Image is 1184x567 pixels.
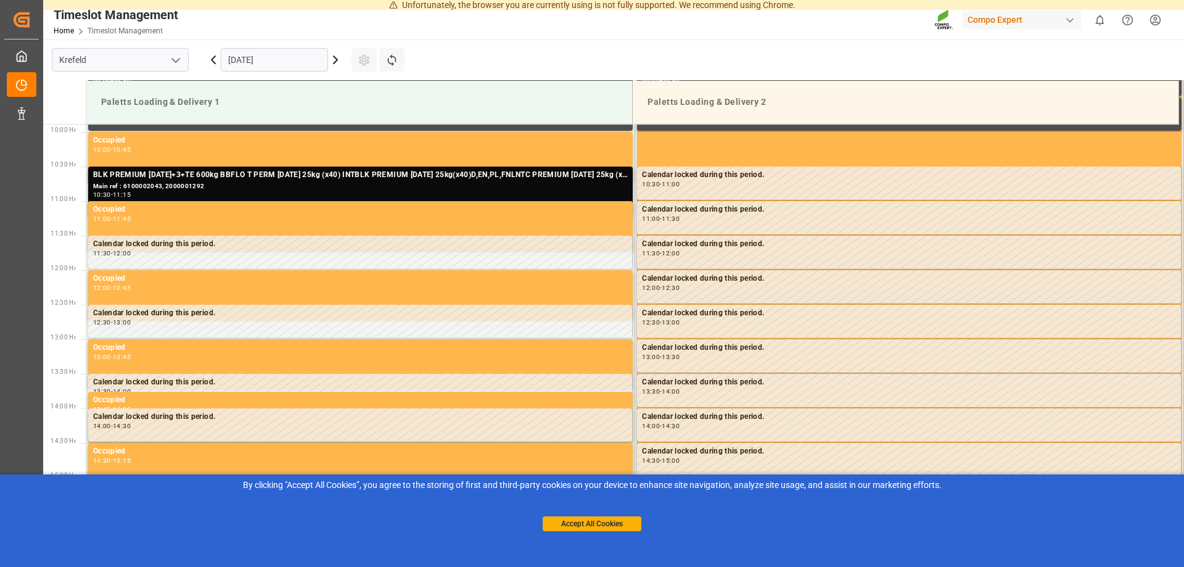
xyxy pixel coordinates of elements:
div: Calendar locked during this period. [642,342,1176,354]
div: 14:00 [113,389,131,394]
div: Calendar locked during this period. [642,238,1176,250]
button: show 0 new notifications [1086,6,1114,34]
div: - [111,216,113,221]
div: - [111,389,113,394]
span: 11:30 Hr [51,230,76,237]
div: - [660,320,662,325]
div: Calendar locked during this period. [642,307,1176,320]
div: Calendar locked during this period. [93,411,627,423]
div: 11:00 [662,181,680,187]
div: Calendar locked during this period. [642,411,1176,423]
div: 13:30 [642,389,660,394]
input: Type to search/select [52,48,189,72]
div: - [111,285,113,291]
button: Compo Expert [963,8,1086,31]
div: 11:30 [662,216,680,221]
div: 13:00 [93,354,111,360]
span: 13:00 Hr [51,334,76,341]
a: Home [54,27,74,35]
div: 12:45 [113,285,131,291]
div: - [111,192,113,197]
span: 12:00 Hr [51,265,76,271]
div: 11:45 [113,216,131,221]
div: - [660,181,662,187]
div: 11:30 [93,250,111,256]
div: 15:00 [662,458,680,463]
div: Occupied [93,273,628,285]
div: 15:15 [113,458,131,463]
div: Calendar locked during this period. [642,169,1176,181]
div: 13:30 [93,389,111,394]
div: 14:00 [662,389,680,394]
span: 13:30 Hr [51,368,76,375]
span: 10:30 Hr [51,161,76,168]
div: 14:30 [93,458,111,463]
div: - [660,354,662,360]
div: - [660,216,662,221]
div: 14:00 [642,423,660,429]
div: - [660,389,662,394]
div: Paletts Loading & Delivery 1 [96,91,622,114]
div: 13:00 [113,320,131,325]
div: Calendar locked during this period. [93,238,627,250]
div: 13:00 [662,320,680,325]
div: Timeslot Management [54,6,178,24]
input: DD.MM.YYYY [221,48,328,72]
div: - [660,423,662,429]
div: Compo Expert [963,11,1081,29]
span: 14:00 Hr [51,403,76,410]
button: open menu [166,51,184,70]
div: Occupied [93,445,628,458]
div: 13:45 [93,407,111,412]
div: 12:30 [93,320,111,325]
div: Occupied [93,394,628,407]
div: 10:30 [93,192,111,197]
div: Occupied [93,342,628,354]
div: 14:30 [113,423,131,429]
div: 12:30 [662,285,680,291]
div: 12:00 [662,250,680,256]
div: BLK PREMIUM [DATE]+3+TE 600kg BBFLO T PERM [DATE] 25kg (x40) INTBLK PREMIUM [DATE] 25kg(x40)D,EN,... [93,169,628,181]
div: Calendar locked during this period. [93,376,627,389]
div: - [660,458,662,463]
div: Occupied [93,204,628,216]
div: - [111,423,113,429]
div: 12:00 [93,285,111,291]
div: Calendar locked during this period. [642,204,1176,216]
div: 14:30 [113,407,131,412]
span: 12:30 Hr [51,299,76,306]
div: 14:30 [642,458,660,463]
div: - [111,147,113,152]
div: 12:00 [642,285,660,291]
div: Occupied [93,135,628,147]
div: By clicking "Accept All Cookies”, you agree to the storing of first and third-party cookies on yo... [9,479,1175,492]
div: Calendar locked during this period. [642,273,1176,285]
div: 12:30 [642,320,660,325]
div: 12:00 [113,250,131,256]
div: 10:00 [93,147,111,152]
div: 13:30 [662,354,680,360]
div: Paletts Loading & Delivery 2 [643,91,1169,114]
div: 11:00 [93,216,111,221]
div: 11:00 [642,216,660,221]
div: 11:30 [642,250,660,256]
div: 10:30 [642,181,660,187]
div: - [660,250,662,256]
span: 15:00 Hr [51,472,76,479]
div: Calendar locked during this period. [642,376,1176,389]
div: - [111,458,113,463]
div: 13:00 [642,354,660,360]
div: Main ref : 6100002043, 2000001292 [93,181,628,192]
button: Accept All Cookies [543,516,641,531]
div: 10:45 [113,147,131,152]
div: Calendar locked during this period. [93,307,627,320]
span: 10:00 Hr [51,126,76,133]
span: 11:00 Hr [51,196,76,202]
div: - [111,407,113,412]
div: - [111,320,113,325]
div: 14:00 [93,423,111,429]
div: 13:45 [113,354,131,360]
div: 14:30 [662,423,680,429]
div: - [111,250,113,256]
span: 14:30 Hr [51,437,76,444]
